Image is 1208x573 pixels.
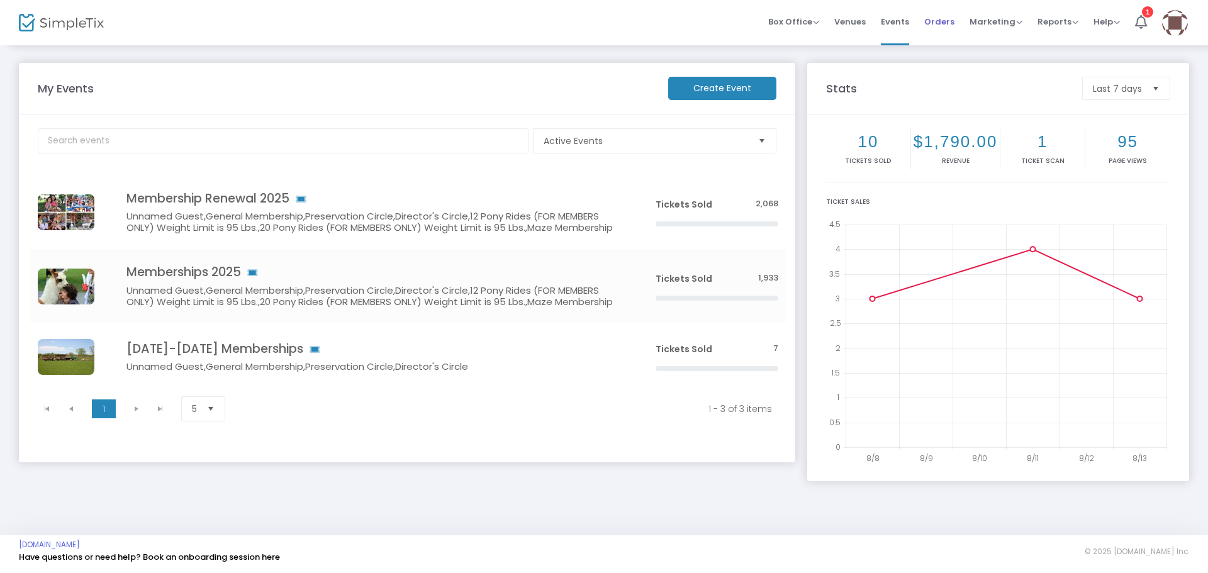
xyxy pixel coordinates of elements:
[1093,82,1142,95] span: Last 7 days
[758,272,778,284] span: 1,933
[1003,132,1082,152] h2: 1
[1093,16,1120,28] span: Help
[829,219,841,230] text: 4.5
[126,265,618,279] h4: Memberships 2025
[914,132,998,152] h2: $1,790.00
[866,453,880,464] text: 8/8
[1003,156,1082,165] p: Ticket Scan
[126,191,618,206] h4: Membership Renewal 2025
[1088,156,1168,165] p: Page Views
[829,156,908,165] p: Tickets sold
[924,6,954,38] span: Orders
[1088,132,1168,152] h2: 95
[914,156,998,165] p: Revenue
[1132,453,1147,464] text: 8/13
[768,16,819,28] span: Box Office
[831,367,840,378] text: 1.5
[756,198,778,210] span: 2,068
[38,339,94,375] img: IMG6217.JPG
[920,453,933,464] text: 8/9
[970,16,1022,28] span: Marketing
[773,343,778,355] span: 7
[1079,453,1094,464] text: 8/12
[837,392,839,403] text: 1
[829,132,908,152] h2: 10
[836,342,841,353] text: 2
[656,343,712,355] span: Tickets Sold
[38,269,94,304] img: 6386779849362061256386634993211506716383505808609957983012089551015947871851014142743117625180324...
[19,540,80,550] a: [DOMAIN_NAME]
[753,129,771,153] button: Select
[1147,77,1165,99] button: Select
[829,268,840,279] text: 3.5
[1085,547,1189,557] span: © 2025 [DOMAIN_NAME] Inc.
[31,80,662,97] m-panel-title: My Events
[656,272,712,285] span: Tickets Sold
[1037,16,1078,28] span: Reports
[544,135,748,147] span: Active Events
[830,318,841,328] text: 2.5
[834,6,866,38] span: Venues
[192,403,197,415] span: 5
[972,453,987,464] text: 8/10
[248,403,772,415] kendo-pager-info: 1 - 3 of 3 items
[820,80,1076,97] m-panel-title: Stats
[1142,6,1153,18] div: 1
[836,243,841,254] text: 4
[38,194,94,230] img: 638677982782455349638658974873846726MEMBERSHIP2023002SIMPLETIX.jpg
[126,342,618,356] h4: [DATE]-[DATE] Memberships
[656,198,712,211] span: Tickets Sold
[881,6,909,38] span: Events
[19,551,280,563] a: Have questions or need help? Book an onboarding session here
[836,293,840,304] text: 3
[126,285,618,308] h5: Unnamed Guest,General Membership,Preservation Circle,Director's Circle,12 Pony Rides (FOR MEMBERS...
[202,397,220,421] button: Select
[826,197,1170,206] div: Ticket Sales
[829,416,841,427] text: 0.5
[1027,453,1039,464] text: 8/11
[38,128,528,153] input: Search events
[126,211,618,233] h5: Unnamed Guest,General Membership,Preservation Circle,Director's Circle,12 Pony Rides (FOR MEMBERS...
[126,361,618,372] h5: Unnamed Guest,General Membership,Preservation Circle,Director's Circle
[668,77,776,100] m-button: Create Event
[836,442,841,452] text: 0
[92,399,116,418] span: Page 1
[30,175,786,391] div: Data table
